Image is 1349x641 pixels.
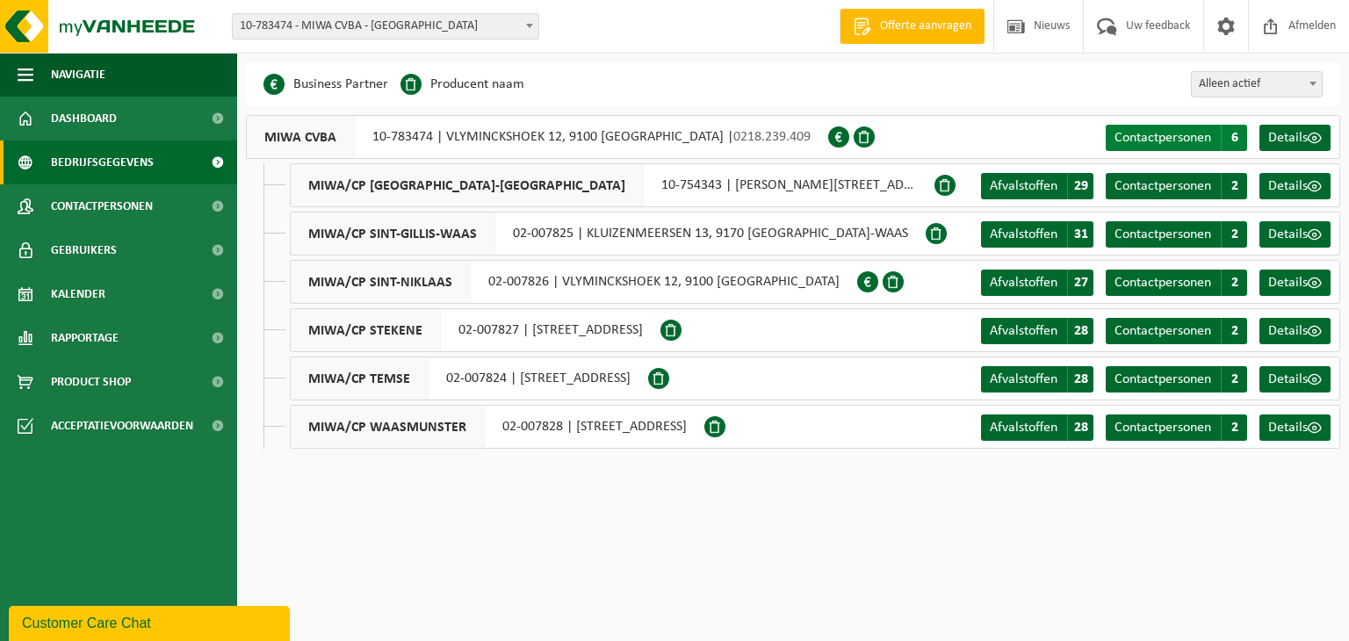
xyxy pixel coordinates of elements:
[1106,125,1247,151] a: Contactpersonen 6
[990,324,1057,338] span: Afvalstoffen
[990,227,1057,241] span: Afvalstoffen
[1067,318,1093,344] span: 28
[981,318,1093,344] a: Afvalstoffen 28
[9,602,293,641] iframe: chat widget
[1268,421,1308,435] span: Details
[247,116,355,158] span: MIWA CVBA
[1115,179,1211,193] span: Contactpersonen
[290,260,857,304] div: 02-007826 | VLYMINCKSHOEK 12, 9100 [GEOGRAPHIC_DATA]
[51,272,105,316] span: Kalender
[290,212,926,256] div: 02-007825 | KLUIZENMEERSEN 13, 9170 [GEOGRAPHIC_DATA]-WAAS
[51,228,117,272] span: Gebruikers
[290,357,648,400] div: 02-007824 | [STREET_ADDRESS]
[51,184,153,228] span: Contactpersonen
[1259,221,1331,248] a: Details
[1259,270,1331,296] a: Details
[246,115,828,159] div: 10-783474 | VLYMINCKSHOEK 12, 9100 [GEOGRAPHIC_DATA] |
[51,316,119,360] span: Rapportage
[1067,366,1093,393] span: 28
[1106,366,1247,393] a: Contactpersonen 2
[233,14,538,39] span: 10-783474 - MIWA CVBA - SINT-NIKLAAS
[51,360,131,404] span: Product Shop
[990,179,1057,193] span: Afvalstoffen
[1106,318,1247,344] a: Contactpersonen 2
[990,276,1057,290] span: Afvalstoffen
[400,71,524,97] li: Producent naam
[1067,173,1093,199] span: 29
[291,261,471,303] span: MIWA/CP SINT-NIKLAAS
[290,405,704,449] div: 02-007828 | [STREET_ADDRESS]
[1067,414,1093,441] span: 28
[981,366,1093,393] a: Afvalstoffen 28
[1115,324,1211,338] span: Contactpersonen
[1221,366,1247,393] span: 2
[1268,227,1308,241] span: Details
[1259,173,1331,199] a: Details
[1115,276,1211,290] span: Contactpersonen
[733,130,811,144] span: 0218.239.409
[291,164,644,206] span: MIWA/CP [GEOGRAPHIC_DATA]-[GEOGRAPHIC_DATA]
[1191,71,1323,97] span: Alleen actief
[51,97,117,140] span: Dashboard
[291,357,429,400] span: MIWA/CP TEMSE
[1067,270,1093,296] span: 27
[981,221,1093,248] a: Afvalstoffen 31
[1106,270,1247,296] a: Contactpersonen 2
[263,71,388,97] li: Business Partner
[1221,270,1247,296] span: 2
[1268,372,1308,386] span: Details
[1259,414,1331,441] a: Details
[51,140,154,184] span: Bedrijfsgegevens
[1259,125,1331,151] a: Details
[1259,318,1331,344] a: Details
[1106,173,1247,199] a: Contactpersonen 2
[1259,366,1331,393] a: Details
[981,414,1093,441] a: Afvalstoffen 28
[981,270,1093,296] a: Afvalstoffen 27
[1221,221,1247,248] span: 2
[291,212,495,255] span: MIWA/CP SINT-GILLIS-WAAS
[1221,318,1247,344] span: 2
[1115,131,1211,145] span: Contactpersonen
[51,404,193,448] span: Acceptatievoorwaarden
[1115,372,1211,386] span: Contactpersonen
[1067,221,1093,248] span: 31
[1268,179,1308,193] span: Details
[1221,173,1247,199] span: 2
[290,163,934,207] div: 10-754343 | [PERSON_NAME][STREET_ADDRESS]
[291,406,485,448] span: MIWA/CP WAASMUNSTER
[1268,276,1308,290] span: Details
[1268,131,1308,145] span: Details
[290,308,660,352] div: 02-007827 | [STREET_ADDRESS]
[1221,125,1247,151] span: 6
[1115,421,1211,435] span: Contactpersonen
[1106,414,1247,441] a: Contactpersonen 2
[876,18,976,35] span: Offerte aanvragen
[1115,227,1211,241] span: Contactpersonen
[1192,72,1322,97] span: Alleen actief
[840,9,985,44] a: Offerte aanvragen
[1268,324,1308,338] span: Details
[990,372,1057,386] span: Afvalstoffen
[51,53,105,97] span: Navigatie
[1221,414,1247,441] span: 2
[981,173,1093,199] a: Afvalstoffen 29
[1106,221,1247,248] a: Contactpersonen 2
[232,13,539,40] span: 10-783474 - MIWA CVBA - SINT-NIKLAAS
[990,421,1057,435] span: Afvalstoffen
[291,309,441,351] span: MIWA/CP STEKENE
